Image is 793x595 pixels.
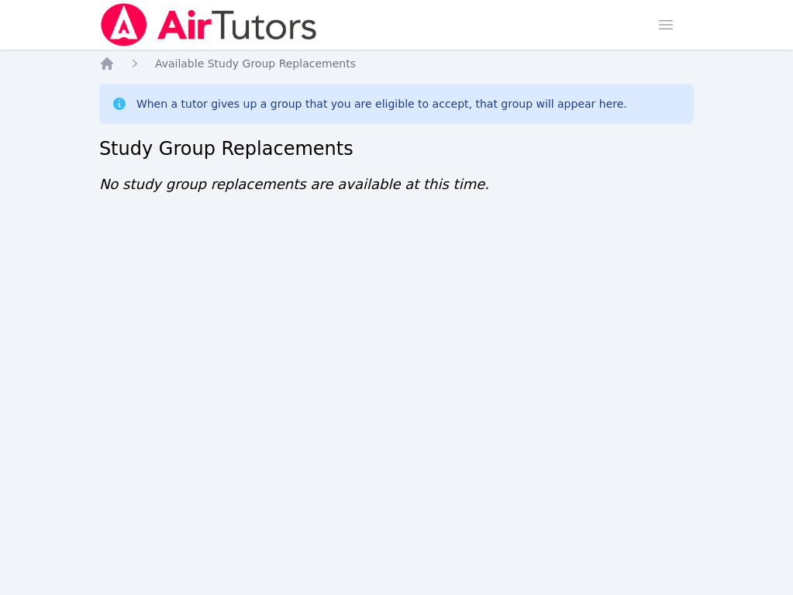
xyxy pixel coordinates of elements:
div: When a tutor gives up a group that you are eligible to accept, that group will appear here. [136,96,627,112]
a: Available Study Group Replacements [155,56,356,71]
span: Available Study Group Replacements [155,57,356,70]
nav: Breadcrumb [99,56,694,71]
span: No study group replacements are available at this time. [99,176,489,192]
h2: Study Group Replacements [99,136,694,161]
img: Air Tutors [99,3,319,46]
